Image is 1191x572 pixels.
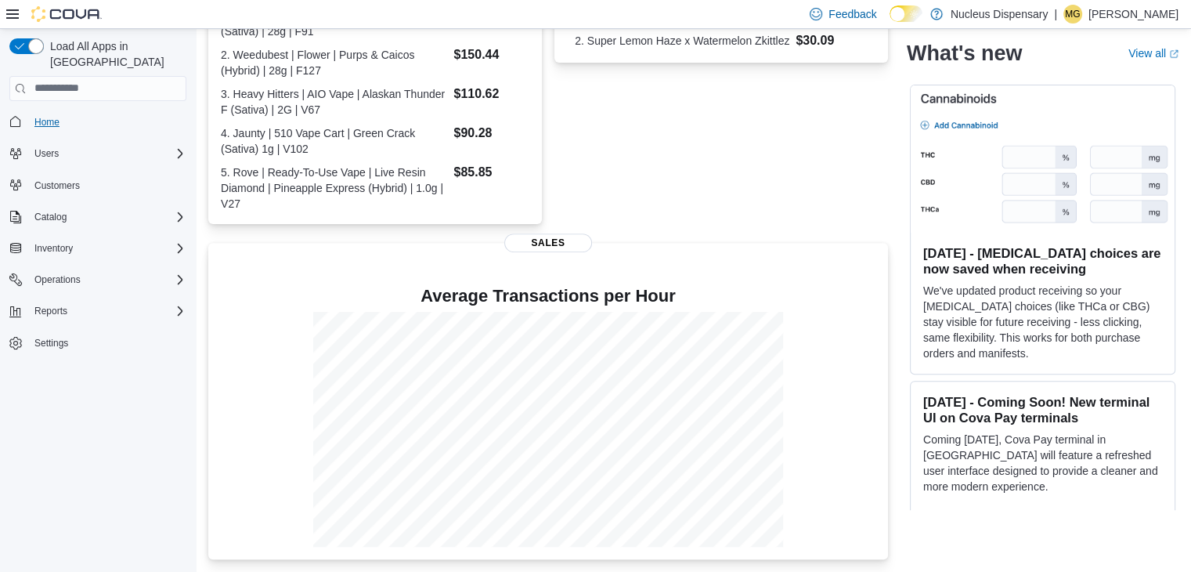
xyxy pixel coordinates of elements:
[923,283,1162,361] p: We've updated product receiving so your [MEDICAL_DATA] choices (like THCa or CBG) stay visible fo...
[221,47,447,78] dt: 2. Weedubest | Flower | Purps & Caicos (Hybrid) | 28g | F127
[1054,5,1057,24] p: |
[453,45,529,64] dd: $150.44
[28,208,73,226] button: Catalog
[28,239,186,258] span: Inventory
[28,270,186,289] span: Operations
[453,124,529,143] dd: $90.28
[575,33,789,49] dt: 2. Super Lemon Haze x Watermelon Zkittlez
[890,5,922,22] input: Dark Mode
[3,269,193,291] button: Operations
[923,245,1162,277] h3: [DATE] - [MEDICAL_DATA] choices are now saved when receiving
[28,112,186,132] span: Home
[3,237,193,259] button: Inventory
[31,6,102,22] img: Cova
[34,305,67,317] span: Reports
[34,211,67,223] span: Catalog
[828,6,876,22] span: Feedback
[951,5,1048,24] p: Nucleus Dispensary
[28,144,65,163] button: Users
[34,337,68,349] span: Settings
[28,144,186,163] span: Users
[923,432,1162,494] p: Coming [DATE], Cova Pay terminal in [GEOGRAPHIC_DATA] will feature a refreshed user interface des...
[28,239,79,258] button: Inventory
[28,333,186,353] span: Settings
[221,165,447,212] dt: 5. Rove | Ready-To-Use Vape | Live Resin Diamond | Pineapple Express (Hybrid) | 1.0g | V27
[221,287,875,306] h4: Average Transactions per Hour
[1128,47,1178,60] a: View allExternal link
[9,104,186,396] nav: Complex example
[44,38,186,70] span: Load All Apps in [GEOGRAPHIC_DATA]
[3,206,193,228] button: Catalog
[34,147,59,160] span: Users
[3,300,193,322] button: Reports
[34,242,73,255] span: Inventory
[3,110,193,133] button: Home
[3,174,193,197] button: Customers
[28,302,74,320] button: Reports
[453,163,529,182] dd: $85.85
[890,22,890,23] span: Dark Mode
[796,31,867,50] dd: $30.09
[34,179,80,192] span: Customers
[923,394,1162,425] h3: [DATE] - Coming Soon! New terminal UI on Cova Pay terminals
[34,273,81,286] span: Operations
[504,234,592,252] span: Sales
[28,334,74,353] a: Settings
[3,143,193,165] button: Users
[28,302,186,320] span: Reports
[221,125,447,157] dt: 4. Jaunty | 510 Vape Cart | Green Crack (Sativa) 1g | V102
[28,176,86,195] a: Customers
[28,113,66,132] a: Home
[28,270,87,289] button: Operations
[34,116,60,129] span: Home
[453,85,529,103] dd: $110.62
[28,176,186,195] span: Customers
[907,41,1022,66] h2: What's new
[3,331,193,354] button: Settings
[28,208,186,226] span: Catalog
[1169,49,1178,59] svg: External link
[1088,5,1178,24] p: [PERSON_NAME]
[1063,5,1082,24] div: Michelle Ganpat
[1065,5,1080,24] span: MG
[221,86,447,118] dt: 3. Heavy Hitters | AIO Vape | Alaskan Thunder F (Sativa) | 2G | V67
